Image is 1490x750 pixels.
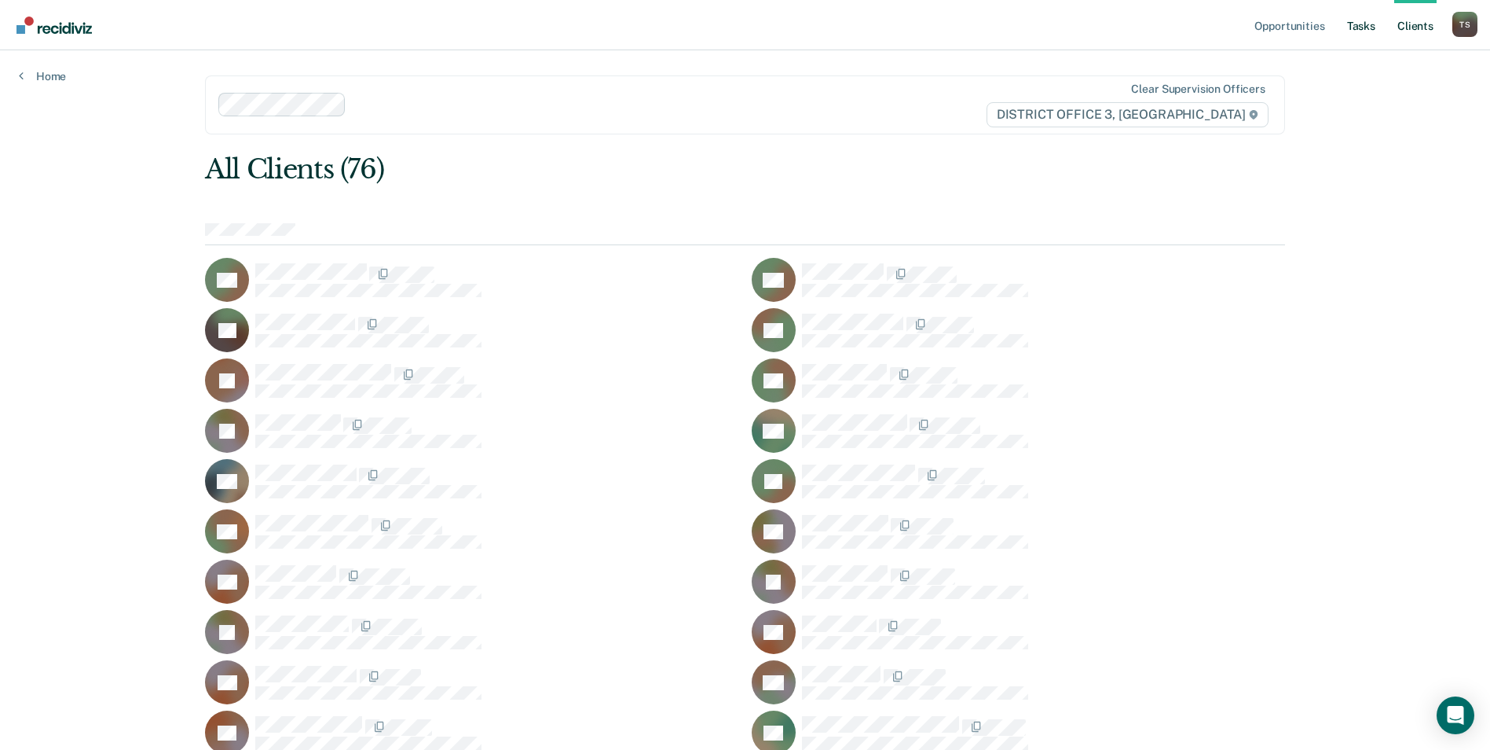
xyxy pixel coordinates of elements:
div: All Clients (76) [205,153,1069,186]
span: DISTRICT OFFICE 3, [GEOGRAPHIC_DATA] [987,102,1269,127]
a: Home [19,69,66,83]
img: Recidiviz [16,17,92,34]
button: Profile dropdown button [1452,12,1477,37]
div: T S [1452,12,1477,37]
div: Open Intercom Messenger [1437,697,1474,734]
div: Clear supervision officers [1131,83,1265,96]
